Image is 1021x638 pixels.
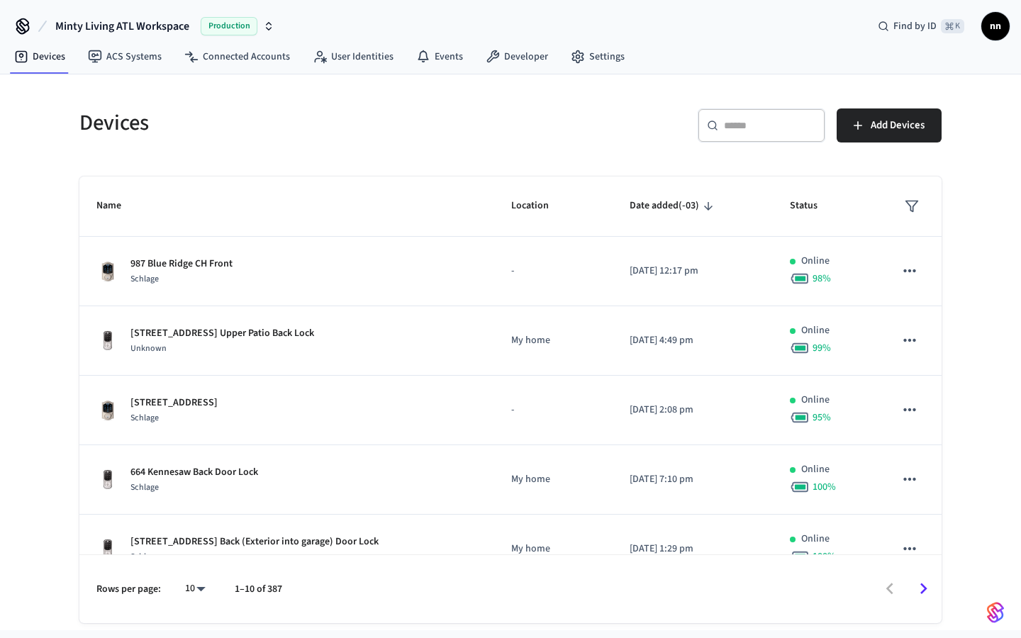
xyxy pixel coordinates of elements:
img: Schlage Sense Smart Deadbolt with Camelot Trim, Front [96,399,119,422]
span: Status [790,195,836,217]
img: Yale Assure Touchscreen Wifi Smart Lock, Satin Nickel, Front [96,538,119,561]
span: Schlage [130,273,159,285]
span: Name [96,195,140,217]
a: Devices [3,44,77,69]
a: Events [405,44,474,69]
img: SeamLogoGradient.69752ec5.svg [987,601,1004,624]
p: My home [511,472,596,487]
span: Find by ID [893,19,937,33]
p: - [511,264,596,279]
span: Location [511,195,567,217]
span: 99 % [813,341,831,355]
span: Schlage [130,412,159,424]
span: Minty Living ATL Workspace [55,18,189,35]
p: [DATE] 4:49 pm [630,333,756,348]
span: Unknown [130,342,167,354]
p: Online [801,532,830,547]
p: 1–10 of 387 [235,582,282,597]
img: Yale Assure Touchscreen Wifi Smart Lock, Satin Nickel, Front [96,330,119,352]
button: nn [981,12,1010,40]
span: Production [201,17,257,35]
span: 98 % [813,272,831,286]
p: Rows per page: [96,582,161,597]
span: Schlage [130,551,159,563]
span: 100 % [813,549,836,564]
p: - [511,403,596,418]
a: ACS Systems [77,44,173,69]
p: Online [801,393,830,408]
span: 95 % [813,410,831,425]
button: Add Devices [837,108,942,142]
a: Connected Accounts [173,44,301,69]
p: Online [801,323,830,338]
p: My home [511,333,596,348]
p: [STREET_ADDRESS] Back (Exterior into garage) Door Lock [130,535,379,549]
span: Date added(-03) [630,195,718,217]
p: [STREET_ADDRESS] [130,396,218,410]
img: Yale Assure Touchscreen Wifi Smart Lock, Satin Nickel, Front [96,469,119,491]
p: 664 Kennesaw Back Door Lock [130,465,258,480]
p: [STREET_ADDRESS] Upper Patio Back Lock [130,326,314,341]
a: User Identities [301,44,405,69]
span: Schlage [130,481,159,493]
p: [DATE] 2:08 pm [630,403,756,418]
img: Schlage Sense Smart Deadbolt with Camelot Trim, Front [96,260,119,283]
span: nn [983,13,1008,39]
button: Go to next page [907,572,940,605]
a: Settings [559,44,636,69]
p: [DATE] 1:29 pm [630,542,756,556]
p: My home [511,542,596,556]
div: Find by ID⌘ K [866,13,976,39]
span: 100 % [813,480,836,494]
h5: Devices [79,108,502,138]
p: [DATE] 12:17 pm [630,264,756,279]
p: Online [801,254,830,269]
a: Developer [474,44,559,69]
p: 987 Blue Ridge CH Front [130,257,233,272]
span: Add Devices [871,116,925,135]
span: ⌘ K [941,19,964,33]
p: [DATE] 7:10 pm [630,472,756,487]
p: Online [801,462,830,477]
div: 10 [178,578,212,599]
